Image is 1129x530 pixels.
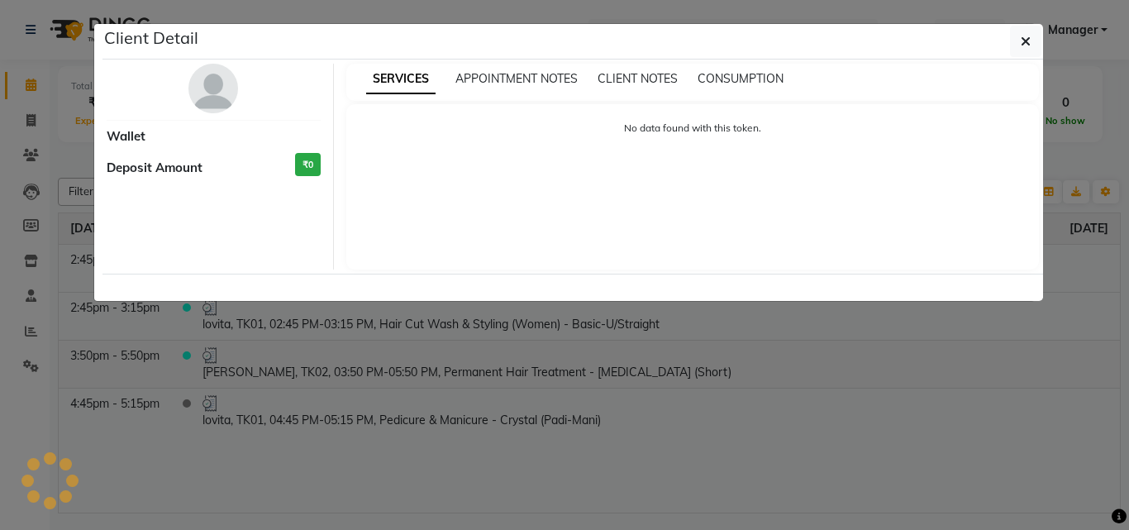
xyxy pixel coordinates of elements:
span: CLIENT NOTES [598,71,678,86]
span: APPOINTMENT NOTES [455,71,578,86]
span: CONSUMPTION [698,71,784,86]
span: Wallet [107,127,145,146]
img: avatar [188,64,238,113]
p: No data found with this token. [363,121,1023,136]
span: Deposit Amount [107,159,202,178]
span: SERVICES [366,64,436,94]
h3: ₹0 [295,153,321,177]
h5: Client Detail [104,26,198,50]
